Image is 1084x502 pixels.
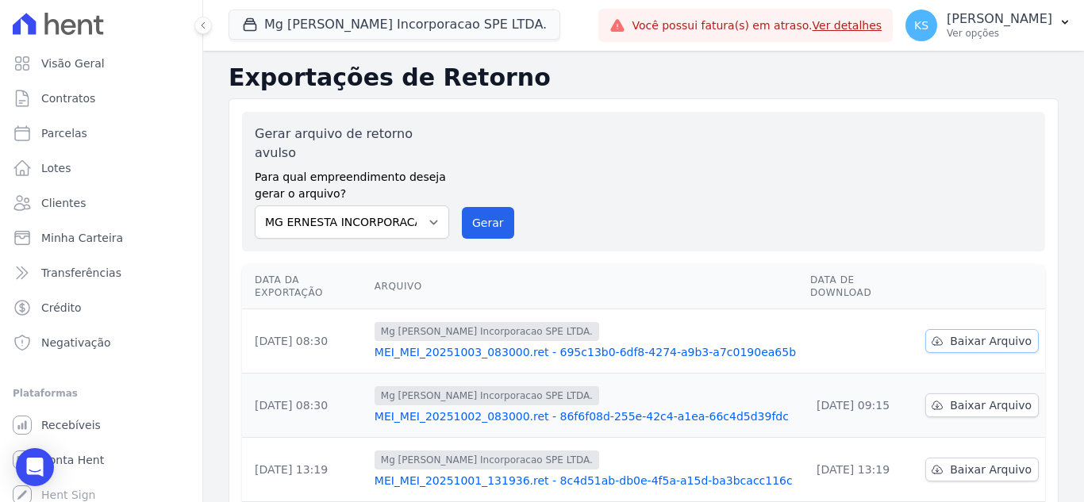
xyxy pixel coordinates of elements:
[255,125,449,163] label: Gerar arquivo de retorno avulso
[813,19,882,32] a: Ver detalhes
[375,473,798,489] a: MEI_MEI_20251001_131936.ret - 8c4d51ab-db0e-4f5a-a15d-ba3bcacc116c
[925,329,1039,353] a: Baixar Arquivo
[229,10,560,40] button: Mg [PERSON_NAME] Incorporacao SPE LTDA.
[804,438,919,502] td: [DATE] 13:19
[41,335,111,351] span: Negativação
[950,462,1032,477] span: Baixar Arquivo
[41,300,82,316] span: Crédito
[242,309,368,374] td: [DATE] 08:30
[375,344,798,360] a: MEI_MEI_20251003_083000.ret - 695c13b0-6df8-4274-a9b3-a7c0190ea65b
[375,408,798,424] a: MEI_MEI_20251002_083000.ret - 86f6f08d-255e-42c4-a1ea-66c4d5d39fdc
[6,327,196,358] a: Negativação
[41,195,86,211] span: Clientes
[6,409,196,441] a: Recebíveis
[6,48,196,79] a: Visão Geral
[242,374,368,438] td: [DATE] 08:30
[41,56,105,71] span: Visão Geral
[41,452,104,468] span: Conta Hent
[41,265,121,281] span: Transferências
[255,163,449,202] label: Para qual empreendimento deseja gerar o arquivo?
[950,397,1032,413] span: Baixar Arquivo
[804,374,919,438] td: [DATE] 09:15
[6,187,196,219] a: Clientes
[41,230,123,246] span: Minha Carteira
[6,82,196,114] a: Contratos
[6,257,196,289] a: Transferências
[375,386,599,405] span: Mg [PERSON_NAME] Incorporacao SPE LTDA.
[632,17,882,34] span: Você possui fatura(s) em atraso.
[6,152,196,184] a: Lotes
[41,125,87,141] span: Parcelas
[41,417,101,433] span: Recebíveis
[947,27,1052,40] p: Ver opções
[804,264,919,309] th: Data de Download
[41,160,71,176] span: Lotes
[242,438,368,502] td: [DATE] 13:19
[6,222,196,254] a: Minha Carteira
[925,458,1039,481] a: Baixar Arquivo
[41,90,95,106] span: Contratos
[368,264,804,309] th: Arquivo
[6,444,196,476] a: Conta Hent
[375,450,599,469] span: Mg [PERSON_NAME] Incorporacao SPE LTDA.
[6,292,196,324] a: Crédito
[242,264,368,309] th: Data da Exportação
[6,117,196,149] a: Parcelas
[893,3,1084,48] button: KS [PERSON_NAME] Ver opções
[16,448,54,486] div: Open Intercom Messenger
[950,333,1032,349] span: Baixar Arquivo
[947,11,1052,27] p: [PERSON_NAME]
[229,63,1059,92] h2: Exportações de Retorno
[462,207,514,239] button: Gerar
[375,322,599,341] span: Mg [PERSON_NAME] Incorporacao SPE LTDA.
[914,20,928,31] span: KS
[13,384,190,403] div: Plataformas
[925,393,1039,417] a: Baixar Arquivo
